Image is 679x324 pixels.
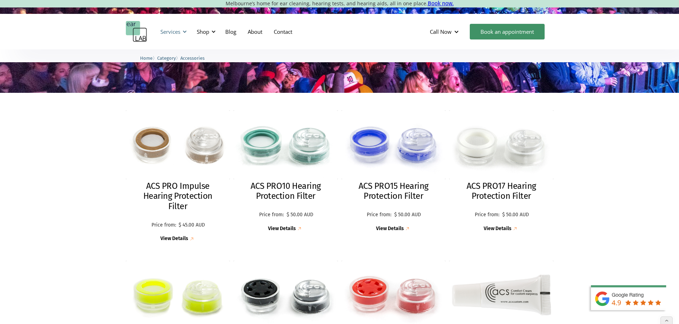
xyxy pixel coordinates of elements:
[449,110,554,232] a: ACS PRO17 Hearing Protection FilterACS PRO17 Hearing Protection FilterPrice from:$ 50.00 AUDView ...
[449,110,554,179] img: ACS PRO17 Hearing Protection Filter
[180,54,205,61] a: Accessories
[150,222,177,228] p: Price from:
[341,110,446,179] img: ACS PRO15 Hearing Protection Filter
[233,110,338,179] img: ACS PRO10 Hearing Protection Filter
[140,55,153,61] span: Home
[140,54,157,62] li: 〉
[160,236,188,242] div: View Details
[126,110,230,179] img: ACS PRO Impulse Hearing Protection Filter
[341,110,446,232] a: ACS PRO15 Hearing Protection FilterACS PRO15 Hearing Protection FilterPrice from:$ 50.00 AUDView ...
[197,28,209,35] div: Shop
[268,226,296,232] div: View Details
[160,28,180,35] div: Services
[502,212,529,218] p: $ 50.00 AUD
[140,54,153,61] a: Home
[474,212,500,218] p: Price from:
[268,21,298,42] a: Contact
[456,181,546,202] h2: ACS PRO17 Hearing Protection Filter
[157,54,176,61] a: Category
[424,21,466,42] div: Call Now
[133,181,223,212] h2: ACS PRO Impulse Hearing Protection Filter
[258,212,285,218] p: Price from:
[126,110,230,243] a: ACS PRO Impulse Hearing Protection FilterACS PRO Impulse Hearing Protection FilterPrice from:$ 45...
[192,21,218,42] div: Shop
[394,212,421,218] p: $ 50.00 AUD
[470,24,545,39] a: Book an appointment
[157,54,180,62] li: 〉
[180,55,205,61] span: Accessories
[484,226,511,232] div: View Details
[156,21,189,42] div: Services
[233,110,338,232] a: ACS PRO10 Hearing Protection FilterACS PRO10 Hearing Protection FilterPrice from:$ 50.00 AUDView ...
[126,21,147,42] a: home
[157,55,176,61] span: Category
[366,212,392,218] p: Price from:
[376,226,404,232] div: View Details
[241,181,331,202] h2: ACS PRO10 Hearing Protection Filter
[220,21,242,42] a: Blog
[430,28,452,35] div: Call Now
[179,222,205,228] p: $ 45.00 AUD
[349,181,439,202] h2: ACS PRO15 Hearing Protection Filter
[287,212,313,218] p: $ 50.00 AUD
[242,21,268,42] a: About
